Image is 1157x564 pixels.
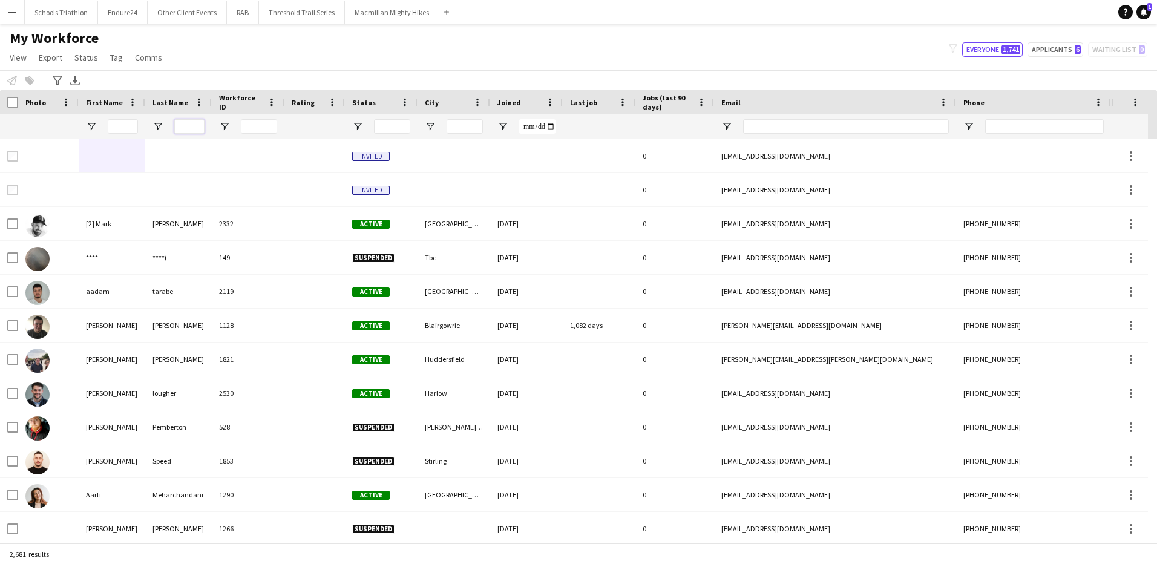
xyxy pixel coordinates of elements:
[50,73,65,88] app-action-btn: Advanced filters
[174,119,205,134] input: Last Name Filter Input
[635,343,714,376] div: 0
[352,254,395,263] span: Suspended
[79,410,145,444] div: [PERSON_NAME]
[635,173,714,206] div: 0
[352,287,390,297] span: Active
[490,207,563,240] div: [DATE]
[714,512,956,545] div: [EMAIL_ADDRESS][DOMAIN_NAME]
[962,42,1023,57] button: Everyone1,741
[635,478,714,511] div: 0
[1136,5,1151,19] a: 1
[79,376,145,410] div: [PERSON_NAME]
[212,512,284,545] div: 1266
[635,376,714,410] div: 0
[519,119,556,134] input: Joined Filter Input
[79,207,145,240] div: [2] Mark
[25,416,50,441] img: Aaron Pemberton
[352,321,390,330] span: Active
[956,376,1111,410] div: [PHONE_NUMBER]
[212,309,284,342] div: 1128
[145,275,212,308] div: tarabe
[635,275,714,308] div: 0
[39,52,62,63] span: Export
[241,119,277,134] input: Workforce ID Filter Input
[643,93,692,111] span: Jobs (last 90 days)
[490,376,563,410] div: [DATE]
[635,207,714,240] div: 0
[956,444,1111,477] div: [PHONE_NUMBER]
[68,73,82,88] app-action-btn: Export XLSX
[1147,3,1152,11] span: 1
[10,52,27,63] span: View
[352,98,376,107] span: Status
[447,119,483,134] input: City Filter Input
[956,241,1111,274] div: [PHONE_NUMBER]
[418,207,490,240] div: [GEOGRAPHIC_DATA]
[425,98,439,107] span: City
[490,444,563,477] div: [DATE]
[635,444,714,477] div: 0
[110,52,123,63] span: Tag
[570,98,597,107] span: Last job
[1028,42,1083,57] button: Applicants6
[418,376,490,410] div: Harlow
[7,185,18,195] input: Row Selection is disabled for this row (unchecked)
[25,213,50,237] img: [2] Mark Burrows
[25,281,50,305] img: aadam tarabe
[714,410,956,444] div: [EMAIL_ADDRESS][DOMAIN_NAME]
[259,1,345,24] button: Threshold Trail Series
[490,478,563,511] div: [DATE]
[148,1,227,24] button: Other Client Events
[635,241,714,274] div: 0
[145,444,212,477] div: Speed
[108,119,138,134] input: First Name Filter Input
[212,241,284,274] div: 149
[212,444,284,477] div: 1853
[145,309,212,342] div: [PERSON_NAME]
[145,478,212,511] div: Meharchandani
[5,50,31,65] a: View
[145,410,212,444] div: Pemberton
[352,491,390,500] span: Active
[79,309,145,342] div: [PERSON_NAME]
[212,275,284,308] div: 2119
[418,444,490,477] div: Stirling
[956,309,1111,342] div: [PHONE_NUMBER]
[418,343,490,376] div: Huddersfield
[1001,45,1020,54] span: 1,741
[145,512,212,545] div: [PERSON_NAME]
[79,444,145,477] div: [PERSON_NAME]
[10,29,99,47] span: My Workforce
[418,478,490,511] div: [GEOGRAPHIC_DATA]
[743,119,949,134] input: Email Filter Input
[219,93,263,111] span: Workforce ID
[152,121,163,132] button: Open Filter Menu
[635,410,714,444] div: 0
[352,457,395,466] span: Suspended
[714,275,956,308] div: [EMAIL_ADDRESS][DOMAIN_NAME]
[79,512,145,545] div: [PERSON_NAME]
[714,309,956,342] div: [PERSON_NAME][EMAIL_ADDRESS][DOMAIN_NAME]
[418,410,490,444] div: [PERSON_NAME][GEOGRAPHIC_DATA]
[130,50,167,65] a: Comms
[212,478,284,511] div: 1290
[145,376,212,410] div: lougher
[635,309,714,342] div: 0
[721,121,732,132] button: Open Filter Menu
[25,450,50,474] img: Aaron Speed
[963,121,974,132] button: Open Filter Menu
[219,121,230,132] button: Open Filter Menu
[418,309,490,342] div: Blairgowrie
[145,343,212,376] div: [PERSON_NAME]
[352,389,390,398] span: Active
[635,512,714,545] div: 0
[105,50,128,65] a: Tag
[352,355,390,364] span: Active
[79,478,145,511] div: Aarti
[352,152,390,161] span: Invited
[212,207,284,240] div: 2332
[212,343,284,376] div: 1821
[1075,45,1081,54] span: 6
[714,444,956,477] div: [EMAIL_ADDRESS][DOMAIN_NAME]
[714,173,956,206] div: [EMAIL_ADDRESS][DOMAIN_NAME]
